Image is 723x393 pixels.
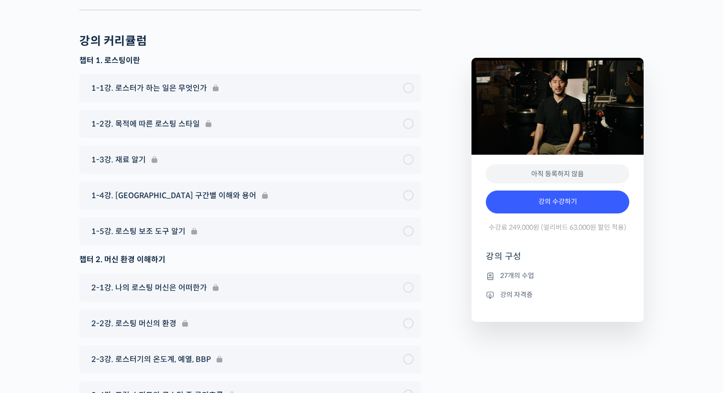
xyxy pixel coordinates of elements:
h2: 강의 커리큘럼 [79,34,147,48]
a: 강의 수강하기 [486,191,629,213]
h4: 강의 구성 [486,251,629,270]
a: 대화 [63,303,123,327]
div: 아직 등록하지 않음 [486,164,629,184]
span: 수강료 249,000원 (얼리버드 63,000원 할인 적용) [489,223,626,232]
span: 대화 [88,318,99,325]
a: 설정 [123,303,184,327]
div: 챕터 2. 머신 환경 이해하기 [79,253,421,266]
span: 설정 [148,317,159,325]
h3: 챕터 1. 로스팅이란 [79,55,421,66]
li: 27개의 수업 [486,270,629,282]
a: 홈 [3,303,63,327]
li: 강의 자격증 [486,289,629,300]
span: 홈 [30,317,36,325]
